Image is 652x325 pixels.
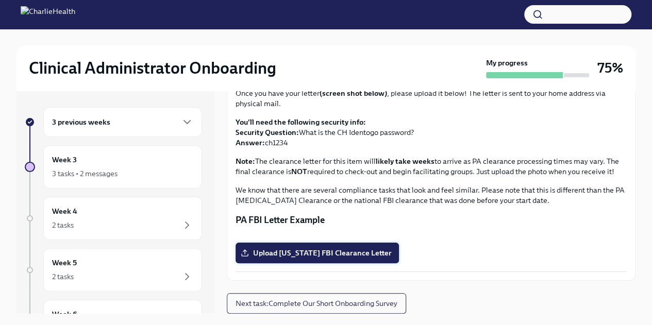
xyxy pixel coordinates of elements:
a: Week 33 tasks • 2 messages [25,145,202,189]
h6: Week 4 [52,206,77,217]
h6: 3 previous weeks [52,116,110,128]
p: PA FBI Letter Example [236,214,627,226]
button: Next task:Complete Our Short Onboarding Survey [227,293,406,314]
h2: Clinical Administrator Onboarding [29,58,276,78]
a: Week 42 tasks [25,197,202,240]
p: What is the CH Identogo password? ch1234 [236,117,627,148]
img: CharlieHealth [21,6,75,23]
h6: Week 5 [52,257,77,268]
p: Once you have your letter , please upload it below! The letter is sent to your home address via p... [236,88,627,109]
strong: NOT [291,167,307,176]
h6: Week 3 [52,154,77,165]
div: 2 tasks [52,271,74,282]
div: 3 previous weeks [43,107,202,137]
div: 2 tasks [52,220,74,230]
h6: Week 6 [52,309,77,320]
label: Upload [US_STATE] FBI Clearance Letter [236,243,399,263]
strong: Security Question: [236,128,299,137]
strong: likely take weeks [376,157,434,166]
span: Next task : Complete Our Short Onboarding Survey [236,298,397,309]
strong: Answer: [236,138,265,147]
strong: My progress [486,58,528,68]
span: Upload [US_STATE] FBI Clearance Letter [243,248,392,258]
strong: You'll need the following security info: [236,117,366,127]
p: We know that there are several compliance tasks that look and feel similar. Please note that this... [236,185,627,206]
p: The clearance letter for this item will to arrive as PA clearance processing times may vary. The ... [236,156,627,177]
strong: Note: [236,157,255,166]
div: 3 tasks • 2 messages [52,168,118,179]
a: Week 52 tasks [25,248,202,292]
h3: 75% [597,59,623,77]
strong: (screen shot below) [320,89,387,98]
